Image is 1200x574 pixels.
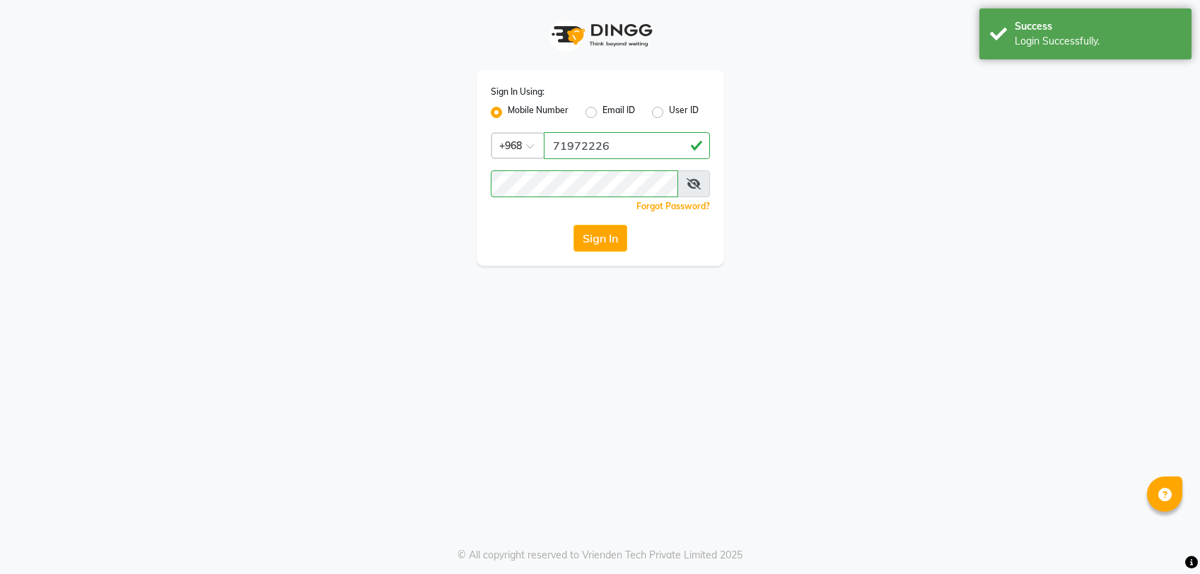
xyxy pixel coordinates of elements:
div: Success [1015,19,1181,34]
label: User ID [669,104,699,121]
label: Email ID [602,104,635,121]
button: Sign In [573,225,627,252]
input: Username [491,170,678,197]
a: Forgot Password? [636,201,710,211]
label: Mobile Number [508,104,569,121]
img: logo1.svg [544,14,657,56]
label: Sign In Using: [491,86,544,98]
input: Username [544,132,710,159]
div: Login Successfully. [1015,34,1181,49]
iframe: chat widget [1141,517,1186,560]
